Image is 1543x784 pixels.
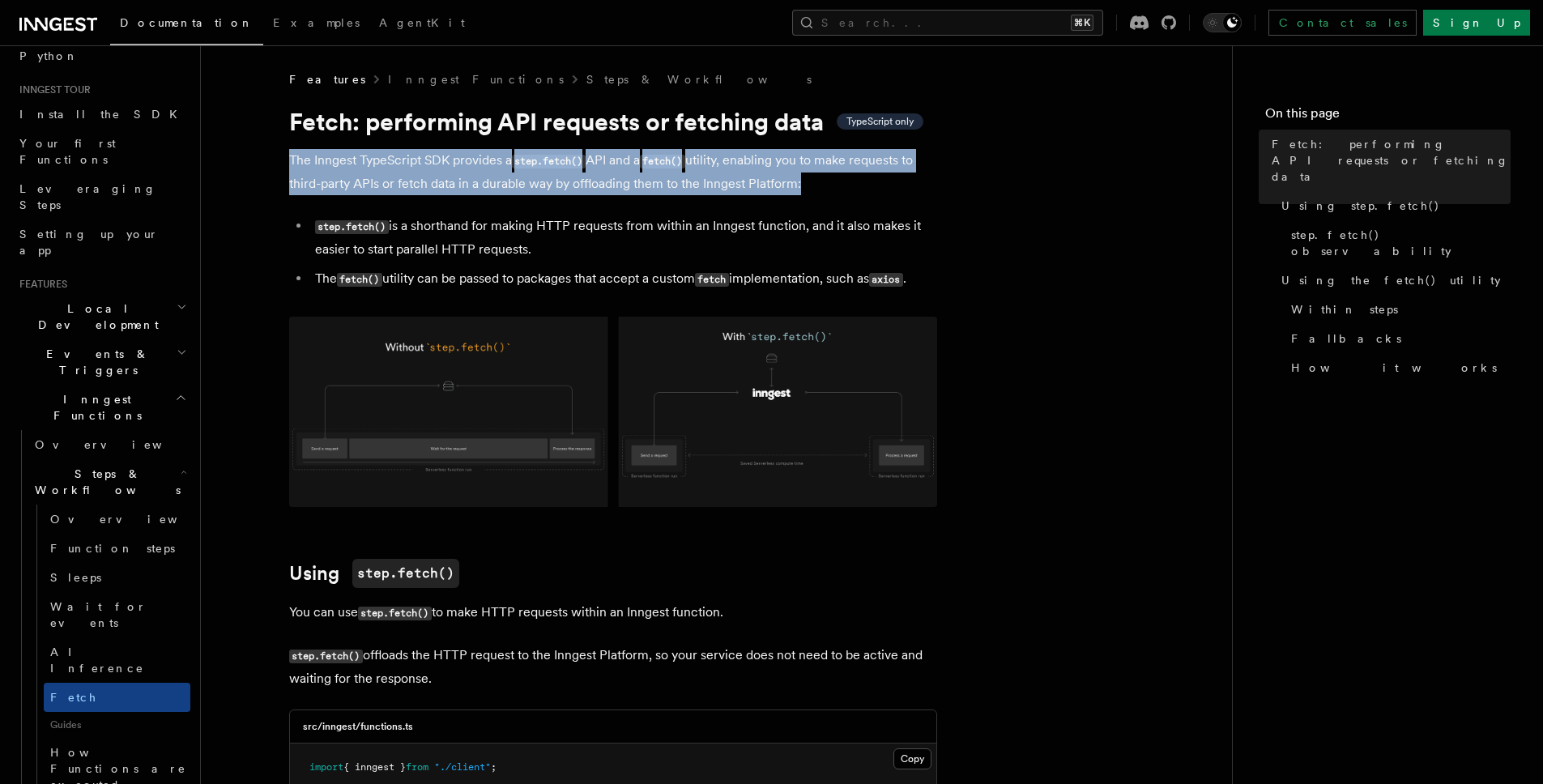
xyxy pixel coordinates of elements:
span: Inngest tour [13,83,91,96]
a: AgentKit [369,5,475,44]
button: Search...⌘K [792,10,1103,36]
a: AI Inference [44,637,190,683]
a: Contact sales [1268,10,1417,36]
span: Local Development [13,300,177,333]
span: Examples [273,16,360,29]
p: The Inngest TypeScript SDK provides a API and a utility, enabling you to make requests to third-p... [289,149,937,195]
a: Within steps [1285,295,1511,324]
a: Install the SDK [13,100,190,129]
span: Install the SDK [19,108,187,121]
span: Sleeps [50,571,101,584]
span: TypeScript only [846,115,914,128]
code: step.fetch() [358,607,432,620]
span: Features [13,278,67,291]
a: Overview [44,505,190,534]
span: ; [491,761,497,773]
a: Sign Up [1423,10,1530,36]
a: Fallbacks [1285,324,1511,353]
span: Overview [35,438,202,451]
span: Within steps [1291,301,1398,317]
a: Wait for events [44,592,190,637]
span: How it works [1291,360,1497,376]
code: axios [869,273,903,287]
span: AgentKit [379,16,465,29]
li: is a shorthand for making HTTP requests from within an Inngest function, and it also makes it eas... [310,215,937,261]
a: Inngest Functions [388,71,564,87]
span: { inngest } [343,761,406,773]
code: fetch() [640,155,685,168]
span: Function steps [50,542,175,555]
span: "./client" [434,761,491,773]
a: Sleeps [44,563,190,592]
span: Python [19,49,79,62]
code: step.fetch() [352,559,459,588]
span: Leveraging Steps [19,182,156,211]
a: Using step.fetch() [1275,191,1511,220]
a: Steps & Workflows [586,71,812,87]
h3: src/inngest/functions.ts [303,720,413,733]
a: Python [13,41,190,70]
span: Steps & Workflows [28,466,181,498]
button: Copy [893,748,931,769]
code: fetch [695,273,729,287]
button: Steps & Workflows [28,459,190,505]
span: Guides [44,712,190,738]
button: Inngest Functions [13,385,190,430]
button: Events & Triggers [13,339,190,385]
a: step.fetch() observability [1285,220,1511,266]
h1: Fetch: performing API requests or fetching data [289,107,937,136]
span: Fetch [50,691,97,704]
p: offloads the HTTP request to the Inngest Platform, so your service does not need to be active and... [289,644,937,690]
a: Leveraging Steps [13,174,190,219]
span: Fallbacks [1291,330,1401,347]
a: Function steps [44,534,190,563]
span: Your first Functions [19,137,116,166]
a: Fetch: performing API requests or fetching data [1265,130,1511,191]
span: AI Inference [50,646,144,675]
span: Fetch: performing API requests or fetching data [1272,136,1511,185]
code: step.fetch() [315,220,389,234]
code: fetch() [337,273,382,287]
a: Fetch [44,683,190,712]
code: step.fetch() [289,650,363,663]
span: Using step.fetch() [1281,198,1440,214]
a: Usingstep.fetch() [289,559,459,588]
a: Your first Functions [13,129,190,174]
h4: On this page [1265,104,1511,130]
span: Overview [50,513,217,526]
a: Documentation [110,5,263,45]
code: step.fetch() [512,155,586,168]
span: Inngest Functions [13,391,175,424]
span: from [406,761,428,773]
span: import [309,761,343,773]
a: Using the fetch() utility [1275,266,1511,295]
a: Examples [263,5,369,44]
span: Using the fetch() utility [1281,272,1501,288]
kbd: ⌘K [1071,15,1093,31]
li: The utility can be passed to packages that accept a custom implementation, such as . [310,267,937,291]
a: Setting up your app [13,219,190,265]
a: Overview [28,430,190,459]
button: Toggle dark mode [1203,13,1242,32]
a: How it works [1285,353,1511,382]
span: Setting up your app [19,228,159,257]
span: Documentation [120,16,254,29]
span: Features [289,71,365,87]
p: You can use to make HTTP requests within an Inngest function. [289,601,937,624]
img: Using Fetch offloads the HTTP request to the Inngest Platform [289,317,937,507]
span: Wait for events [50,600,147,629]
span: Events & Triggers [13,346,177,378]
span: step.fetch() observability [1291,227,1511,259]
button: Local Development [13,294,190,339]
